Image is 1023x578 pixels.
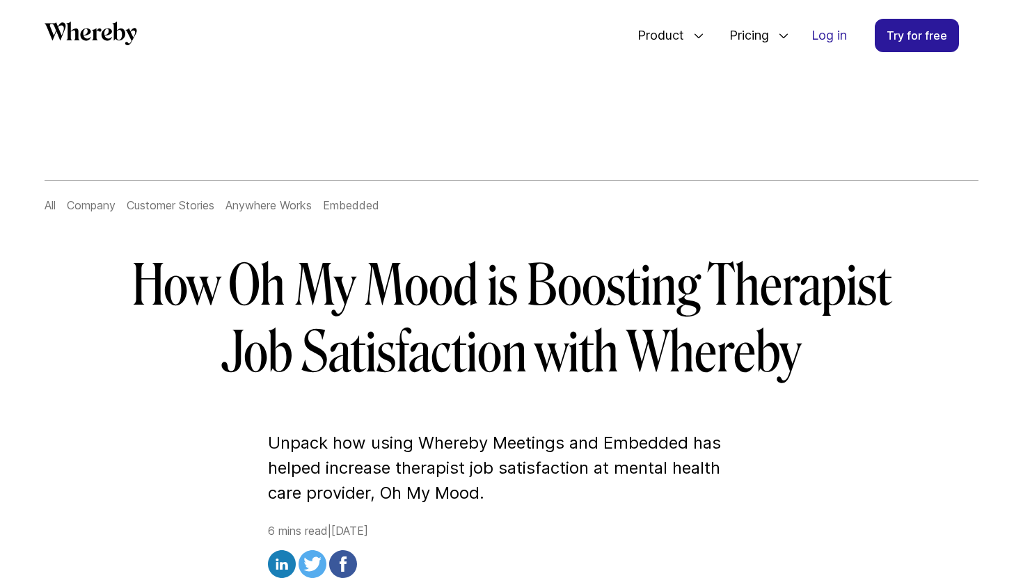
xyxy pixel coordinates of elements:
[268,550,296,578] img: linkedin
[225,198,312,212] a: Anywhere Works
[127,198,214,212] a: Customer Stories
[45,22,137,45] svg: Whereby
[45,198,56,212] a: All
[299,550,326,578] img: twitter
[715,13,772,58] span: Pricing
[45,22,137,50] a: Whereby
[329,550,357,578] img: facebook
[624,13,688,58] span: Product
[111,252,912,386] h1: How Oh My Mood is Boosting Therapist Job Satisfaction with Whereby
[875,19,959,52] a: Try for free
[268,431,755,506] p: Unpack how using Whereby Meetings and Embedded has helped increase therapist job satisfaction at ...
[800,19,858,51] a: Log in
[323,198,379,212] a: Embedded
[67,198,116,212] a: Company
